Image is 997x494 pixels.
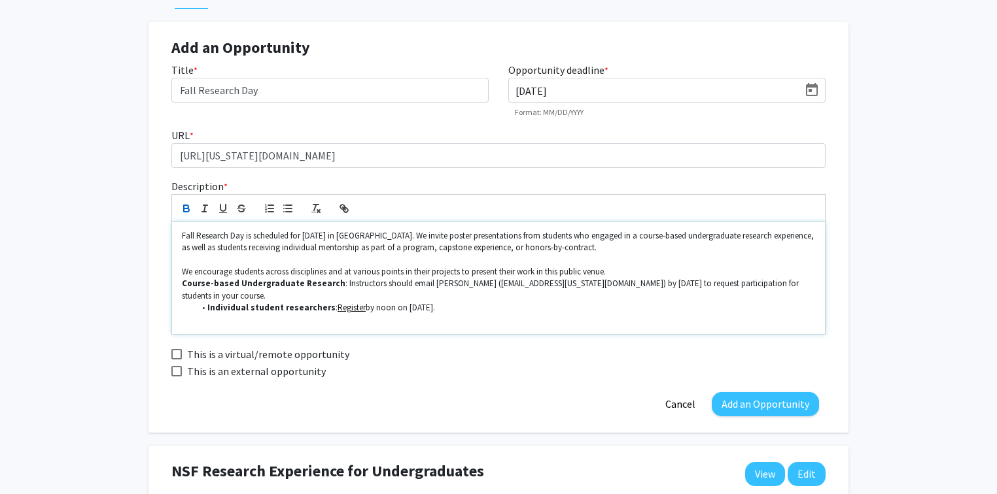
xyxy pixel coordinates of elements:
[187,363,326,379] span: This is an external opportunity
[171,62,198,78] label: Title
[171,127,194,143] label: URL
[195,302,816,314] li: : by noon on [DATE].
[508,62,608,78] label: Opportunity deadline
[182,230,815,254] p: Fall Research Day is scheduled for [DATE] in [GEOGRAPHIC_DATA]. We invite poster presentations fr...
[182,266,815,278] p: We encourage students across disciplines and at various points in their projects to present their...
[788,462,826,486] button: Edit
[171,462,484,481] h4: NSF Research Experience for Undergraduates
[338,302,366,313] a: Register
[171,178,228,194] label: Description
[171,37,310,58] strong: Add an Opportunity
[207,302,336,313] strong: Individual student researchers
[10,435,56,484] iframe: Chat
[182,278,815,302] p: : Instructors should email [PERSON_NAME] ([EMAIL_ADDRESS][US_STATE][DOMAIN_NAME]) by [DATE] to re...
[799,78,825,102] button: Open calendar
[182,278,345,289] strong: Course-based Undergraduate Research
[745,462,785,486] a: View
[515,108,584,117] mat-hint: Format: MM/DD/YYYY
[656,392,705,416] button: Cancel
[187,346,349,362] span: This is a virtual/remote opportunity
[712,392,819,416] button: Add an Opportunity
